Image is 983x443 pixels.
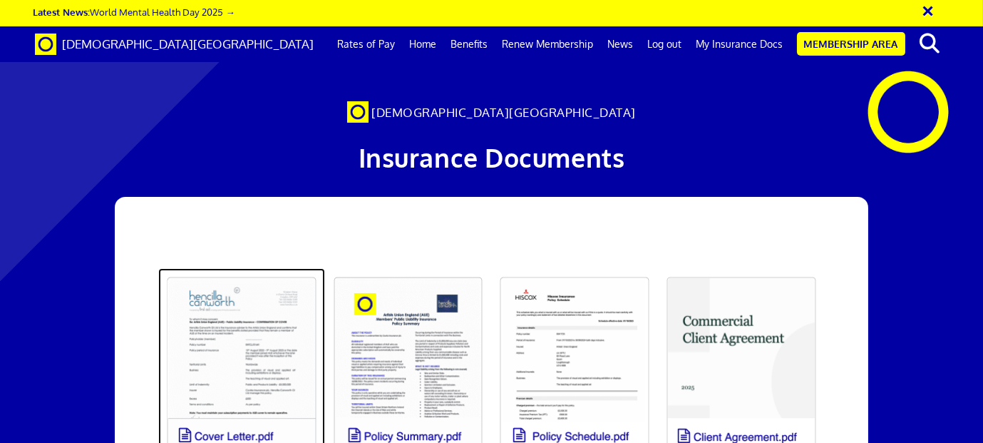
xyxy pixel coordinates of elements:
[371,105,636,120] span: [DEMOGRAPHIC_DATA][GEOGRAPHIC_DATA]
[444,26,495,62] a: Benefits
[34,6,235,18] a: Latest News:World Mental Health Day 2025 →
[908,29,952,58] button: search
[601,26,641,62] a: News
[641,26,689,62] a: Log out
[689,26,791,62] a: My Insurance Docs
[24,26,324,62] a: Brand [DEMOGRAPHIC_DATA][GEOGRAPHIC_DATA]
[34,6,91,18] strong: Latest News:
[331,26,403,62] a: Rates of Pay
[403,26,444,62] a: Home
[359,141,625,173] span: Insurance Documents
[495,26,601,62] a: Renew Membership
[797,32,905,56] a: Membership Area
[62,36,314,51] span: [DEMOGRAPHIC_DATA][GEOGRAPHIC_DATA]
